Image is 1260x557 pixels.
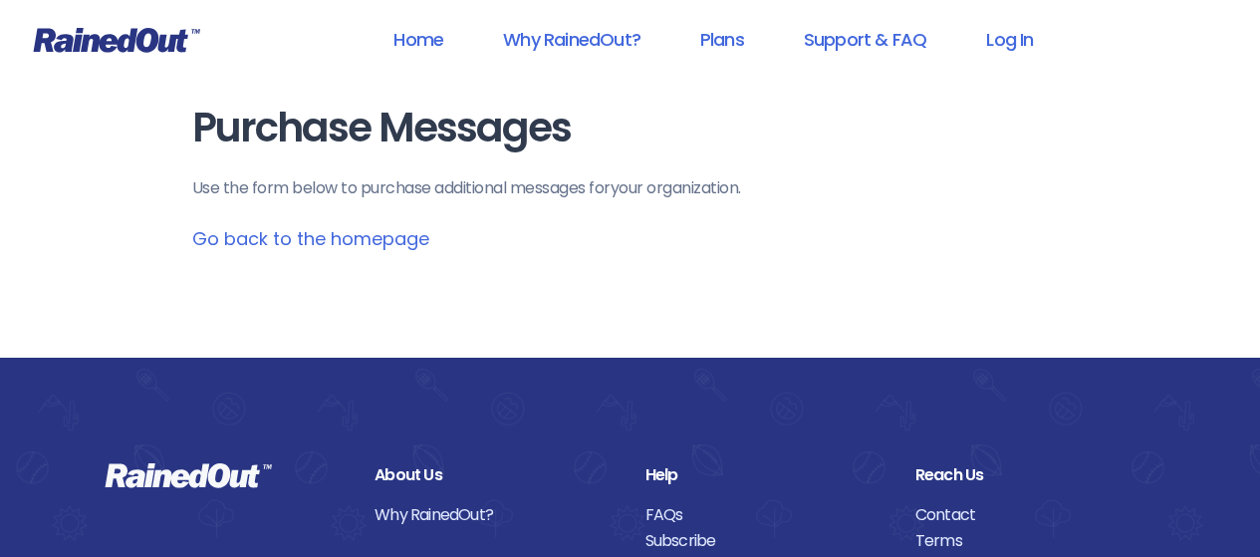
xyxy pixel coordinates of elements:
[915,502,1155,528] a: Contact
[645,528,885,554] a: Subscribe
[645,462,885,488] div: Help
[375,502,615,528] a: Why RainedOut?
[192,226,429,251] a: Go back to the homepage
[375,462,615,488] div: About Us
[915,528,1155,554] a: Terms
[645,502,885,528] a: FAQs
[192,106,1069,150] h1: Purchase Messages
[915,462,1155,488] div: Reach Us
[368,17,469,62] a: Home
[477,17,666,62] a: Why RainedOut?
[960,17,1059,62] a: Log In
[192,176,1069,200] p: Use the form below to purchase additional messages for your organization .
[778,17,952,62] a: Support & FAQ
[674,17,770,62] a: Plans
